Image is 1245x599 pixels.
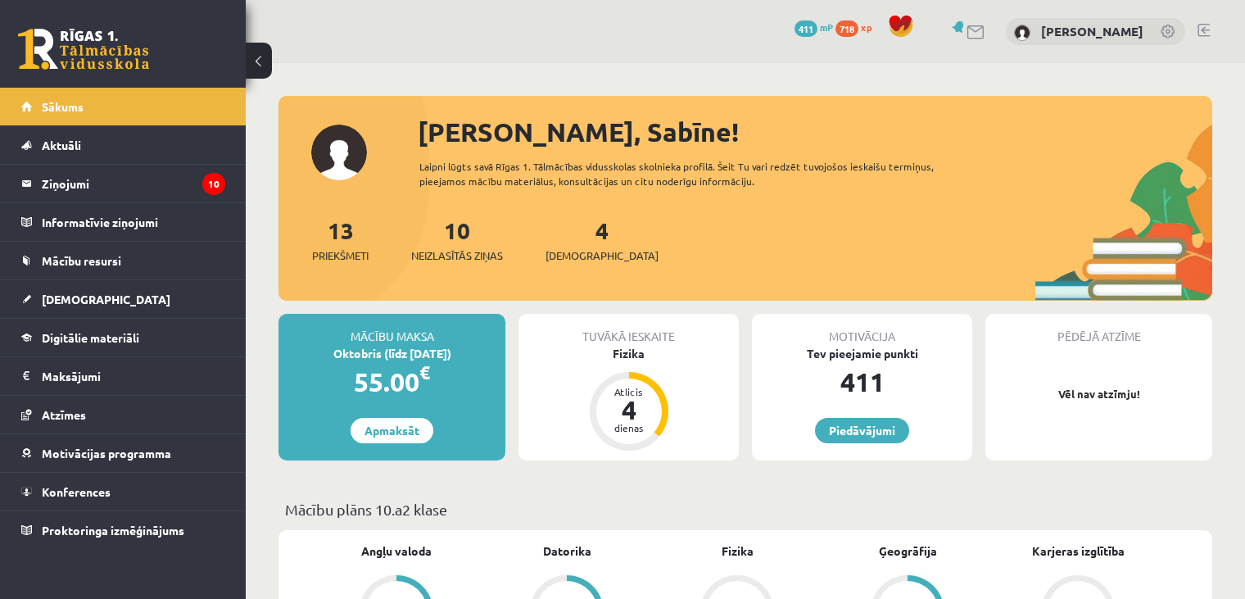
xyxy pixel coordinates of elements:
legend: Ziņojumi [42,165,225,202]
a: Fizika [722,542,754,560]
div: 411 [752,362,972,402]
a: [DEMOGRAPHIC_DATA] [21,280,225,318]
div: Mācību maksa [278,314,505,345]
a: Atzīmes [21,396,225,433]
a: Datorika [543,542,591,560]
div: Oktobris (līdz [DATE]) [278,345,505,362]
span: Sākums [42,99,84,114]
a: Aktuāli [21,126,225,164]
a: 10Neizlasītās ziņas [411,216,503,264]
span: Motivācijas programma [42,446,171,461]
a: 411 mP [795,20,833,34]
span: 411 [795,20,817,37]
div: [PERSON_NAME], Sabīne! [418,112,1212,152]
div: dienas [604,423,654,433]
a: Maksājumi [21,357,225,395]
a: 13Priekšmeti [312,216,369,264]
a: Ģeogrāfija [879,542,937,560]
a: Mācību resursi [21,242,225,279]
span: mP [820,20,833,34]
span: Atzīmes [42,407,86,422]
span: Konferences [42,484,111,499]
span: Proktoringa izmēģinājums [42,523,184,538]
div: Pēdējā atzīme [985,314,1212,345]
div: 55.00 [278,362,505,402]
span: Mācību resursi [42,253,121,268]
legend: Informatīvie ziņojumi [42,203,225,241]
span: [DEMOGRAPHIC_DATA] [546,247,659,264]
a: Angļu valoda [361,542,432,560]
span: Neizlasītās ziņas [411,247,503,264]
div: Tev pieejamie punkti [752,345,972,362]
div: Fizika [518,345,739,362]
a: Piedāvājumi [815,418,909,443]
div: 4 [604,397,654,423]
a: [PERSON_NAME] [1041,23,1143,39]
span: xp [861,20,871,34]
a: 4[DEMOGRAPHIC_DATA] [546,216,659,264]
span: [DEMOGRAPHIC_DATA] [42,292,170,306]
a: Rīgas 1. Tālmācības vidusskola [18,29,149,70]
span: Aktuāli [42,138,81,152]
a: Sākums [21,88,225,125]
a: 718 xp [835,20,880,34]
a: Ziņojumi10 [21,165,225,202]
a: Digitālie materiāli [21,319,225,356]
a: Karjeras izglītība [1032,542,1125,560]
span: Priekšmeti [312,247,369,264]
a: Informatīvie ziņojumi [21,203,225,241]
div: Motivācija [752,314,972,345]
div: Tuvākā ieskaite [518,314,739,345]
p: Vēl nav atzīmju! [994,386,1204,402]
a: Konferences [21,473,225,511]
legend: Maksājumi [42,357,225,395]
span: 718 [835,20,858,37]
i: 10 [202,173,225,195]
a: Fizika Atlicis 4 dienas [518,345,739,453]
a: Motivācijas programma [21,434,225,472]
a: Proktoringa izmēģinājums [21,511,225,549]
p: Mācību plāns 10.a2 klase [285,498,1206,520]
div: Atlicis [604,387,654,397]
a: Apmaksāt [351,418,433,443]
span: Digitālie materiāli [42,330,139,345]
div: Laipni lūgts savā Rīgas 1. Tālmācības vidusskolas skolnieka profilā. Šeit Tu vari redzēt tuvojošo... [419,159,980,188]
span: € [419,361,430,384]
img: Sabīne Vorza [1014,25,1030,41]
